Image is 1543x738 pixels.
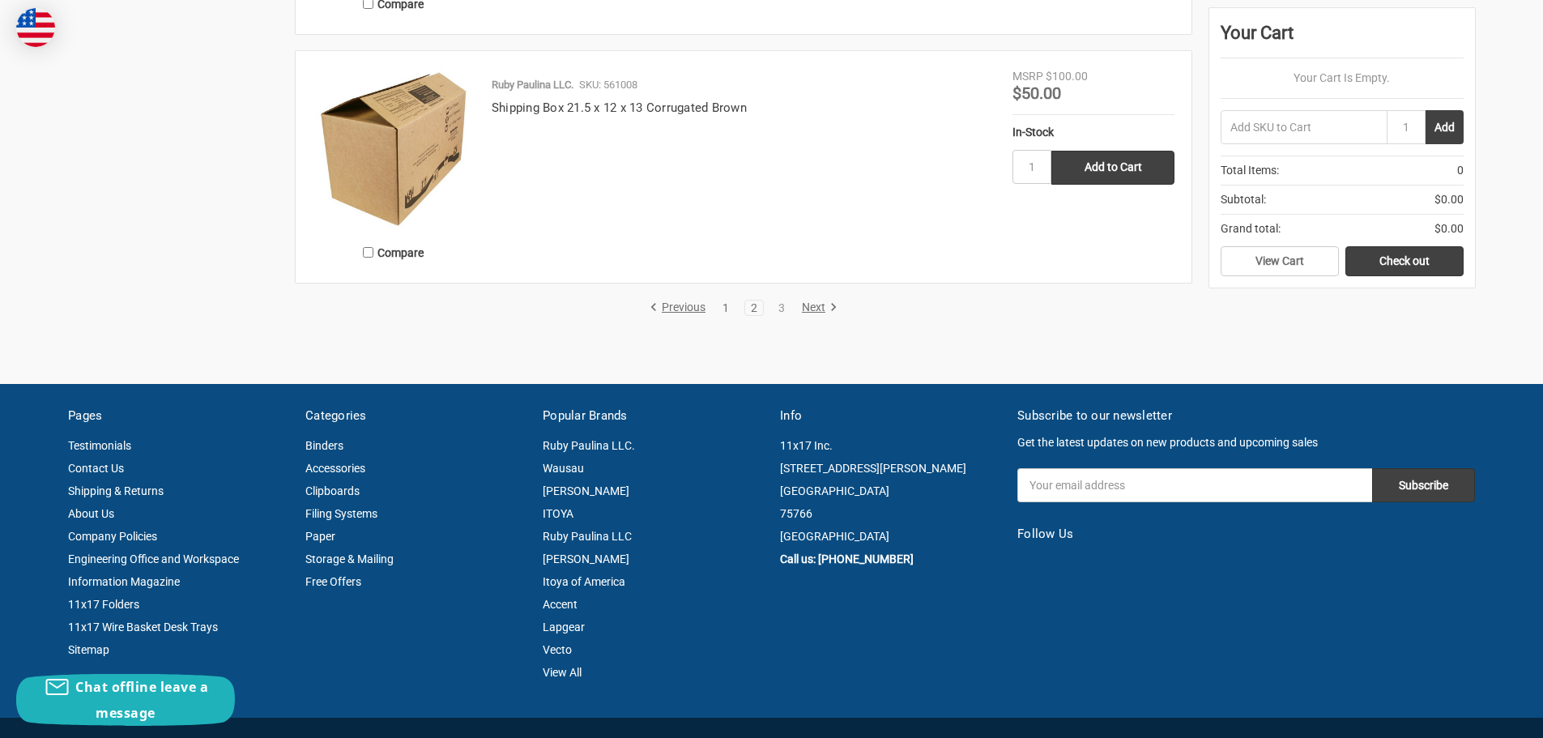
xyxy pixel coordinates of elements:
a: Binders [305,439,343,452]
span: Grand total: [1221,220,1281,237]
a: Previous [650,301,711,315]
p: Ruby Paulina LLC. [492,77,573,93]
a: 1 [717,302,735,314]
a: Company Policies [68,530,157,543]
a: View Cart [1221,246,1339,277]
div: MSRP [1012,68,1043,85]
a: Vecto [543,643,572,656]
input: Compare [363,247,373,258]
input: Your email address [1017,468,1372,502]
div: Your Cart [1221,19,1464,58]
input: Subscribe [1372,468,1475,502]
span: Chat offline leave a message [75,678,208,722]
a: 3 [773,302,791,314]
a: ITOYA [543,507,573,520]
h5: Popular Brands [543,407,763,425]
a: Check out [1345,246,1464,277]
a: 11x17 Wire Basket Desk Trays [68,621,218,633]
input: Add to Cart [1051,151,1174,185]
img: Shipping Box 21.5 x 12 x 13 Corrugated Brown [313,68,475,230]
button: Add [1426,110,1464,144]
span: Total Items: [1221,162,1279,179]
span: $50.00 [1012,83,1061,103]
a: Shipping Box 21.5 x 12 x 13 Corrugated Brown [492,100,747,115]
a: Lapgear [543,621,585,633]
a: Accent [543,598,578,611]
a: Wausau [543,462,584,475]
span: $0.00 [1434,220,1464,237]
a: Ruby Paulina LLC [543,530,632,543]
a: [PERSON_NAME] [543,484,629,497]
a: 11x17 Folders [68,598,139,611]
address: 11x17 Inc. [STREET_ADDRESS][PERSON_NAME] [GEOGRAPHIC_DATA] 75766 [GEOGRAPHIC_DATA] [780,434,1000,548]
a: Storage & Mailing [305,552,394,565]
a: Testimonials [68,439,131,452]
div: In-Stock [1012,124,1174,141]
a: 2 [745,302,763,314]
a: Call us: [PHONE_NUMBER] [780,552,914,565]
button: Chat offline leave a message [16,674,235,726]
span: $100.00 [1046,70,1088,83]
a: Free Offers [305,575,361,588]
p: Get the latest updates on new products and upcoming sales [1017,434,1475,451]
a: Sitemap [68,643,109,656]
label: Compare [313,239,475,266]
h5: Pages [68,407,288,425]
a: About Us [68,507,114,520]
h5: Subscribe to our newsletter [1017,407,1475,425]
a: Itoya of America [543,575,625,588]
h5: Info [780,407,1000,425]
a: Accessories [305,462,365,475]
a: Next [796,301,838,315]
a: Paper [305,530,335,543]
a: Shipping & Returns [68,484,164,497]
a: Ruby Paulina LLC. [543,439,635,452]
img: duty and tax information for United States [16,8,55,47]
iframe: Google Customer Reviews [1409,694,1543,738]
a: Filing Systems [305,507,377,520]
span: $0.00 [1434,191,1464,208]
a: [PERSON_NAME] [543,552,629,565]
span: Subtotal: [1221,191,1266,208]
a: View All [543,666,582,679]
h5: Categories [305,407,526,425]
a: Engineering Office and Workspace Information Magazine [68,552,239,588]
input: Add SKU to Cart [1221,110,1387,144]
span: 0 [1457,162,1464,179]
h5: Follow Us [1017,525,1475,544]
p: Your Cart Is Empty. [1221,70,1464,87]
p: SKU: 561008 [579,77,637,93]
a: Contact Us [68,462,124,475]
a: Clipboards [305,484,360,497]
